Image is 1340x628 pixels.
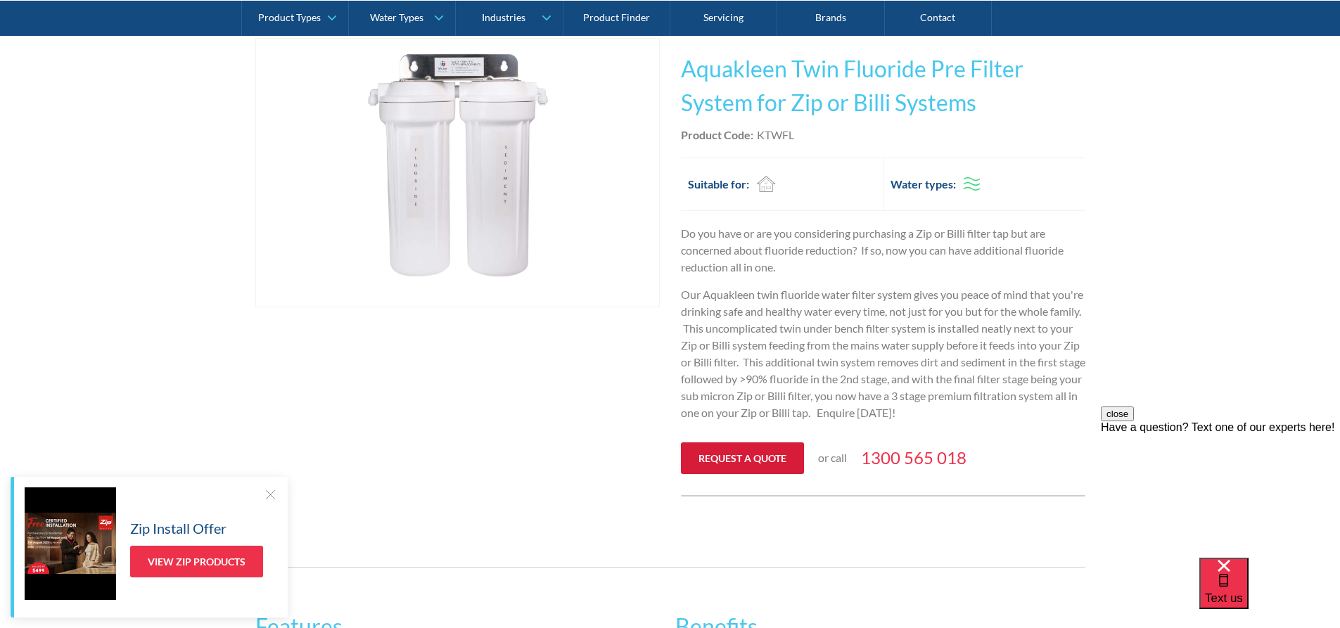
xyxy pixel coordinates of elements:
[861,445,966,470] a: 1300 565 018
[818,449,847,466] p: or call
[681,225,1085,276] p: Do you have or are you considering purchasing a Zip or Billi filter tap but are concerned about f...
[1199,558,1340,628] iframe: podium webchat widget bubble
[681,52,1085,120] h1: Aquakleen Twin Fluoride Pre Filter System for Zip or Billi Systems
[130,518,226,539] h5: Zip Install Offer
[681,442,804,474] a: Request a quote
[258,11,321,23] div: Product Types
[681,128,753,141] strong: Product Code:
[891,176,956,193] h2: Water types:
[25,487,116,600] img: Zip Install Offer
[370,11,423,23] div: Water Types
[688,176,749,193] h2: Suitable for:
[1101,406,1340,575] iframe: podium webchat widget prompt
[255,38,660,308] a: open lightbox
[757,127,794,143] div: KTWFL
[256,39,659,307] img: Aquakleen Twin Fluoride Pre Filter System for Zip or Billi Systems
[681,286,1085,421] p: Our Aquakleen twin fluoride water filter system gives you peace of mind that you're drinking safe...
[130,546,263,577] a: View Zip Products
[482,11,525,23] div: Industries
